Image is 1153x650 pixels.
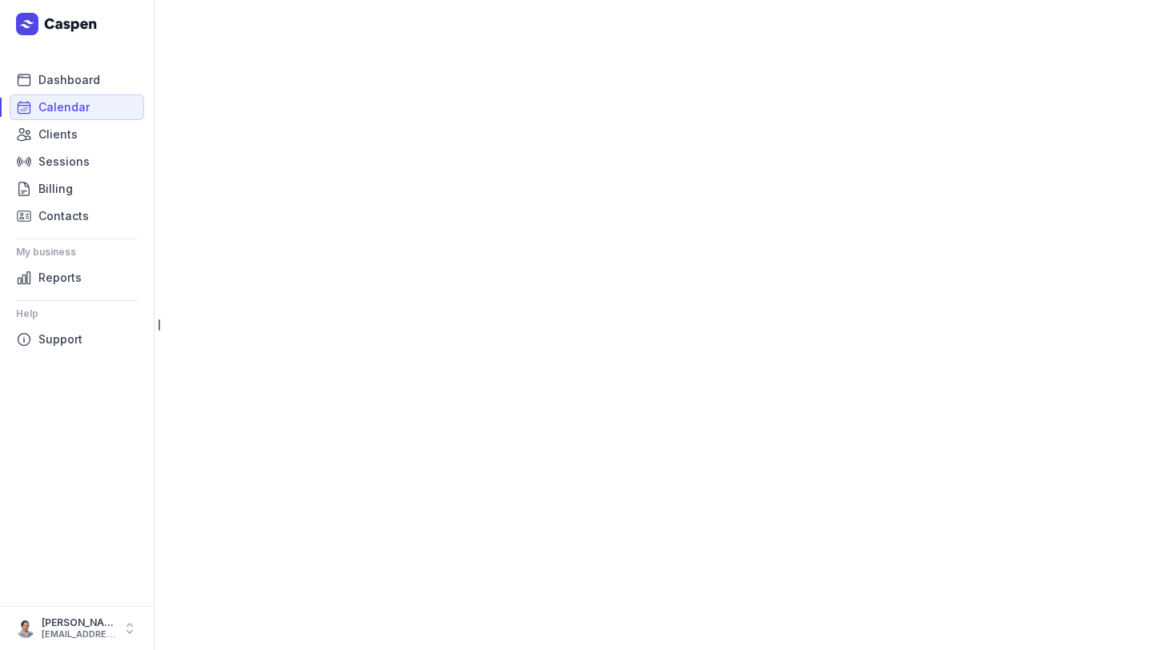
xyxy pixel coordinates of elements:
[16,619,35,638] img: User profile image
[38,330,82,349] span: Support
[38,125,78,144] span: Clients
[38,152,90,171] span: Sessions
[38,207,89,226] span: Contacts
[42,616,115,629] div: [PERSON_NAME]
[16,301,138,327] div: Help
[38,70,100,90] span: Dashboard
[16,239,138,265] div: My business
[38,179,73,199] span: Billing
[38,268,82,287] span: Reports
[38,98,90,117] span: Calendar
[42,629,115,640] div: [EMAIL_ADDRESS][DOMAIN_NAME]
